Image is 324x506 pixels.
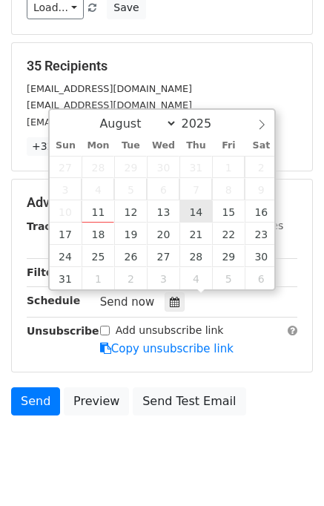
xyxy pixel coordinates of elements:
a: Send [11,387,60,415]
span: August 15, 2025 [212,200,245,223]
span: August 8, 2025 [212,178,245,200]
span: August 9, 2025 [245,178,277,200]
a: +32 more [27,137,89,156]
strong: Schedule [27,295,80,306]
span: August 4, 2025 [82,178,114,200]
span: August 21, 2025 [179,223,212,245]
a: Copy unsubscribe link [100,342,234,355]
span: Send now [100,295,155,309]
span: August 16, 2025 [245,200,277,223]
span: Wed [147,141,179,151]
span: August 10, 2025 [50,200,82,223]
span: July 29, 2025 [114,156,147,178]
span: August 17, 2025 [50,223,82,245]
span: September 6, 2025 [245,267,277,289]
span: August 2, 2025 [245,156,277,178]
span: August 1, 2025 [212,156,245,178]
span: August 19, 2025 [114,223,147,245]
span: July 28, 2025 [82,156,114,178]
span: September 3, 2025 [147,267,179,289]
span: Mon [82,141,114,151]
small: [EMAIL_ADDRESS][DOMAIN_NAME] [27,99,192,111]
span: September 4, 2025 [179,267,212,289]
span: August 13, 2025 [147,200,179,223]
span: August 28, 2025 [179,245,212,267]
a: Preview [64,387,129,415]
span: September 2, 2025 [114,267,147,289]
iframe: Chat Widget [250,435,324,506]
label: Add unsubscribe link [116,323,224,338]
span: August 22, 2025 [212,223,245,245]
span: September 1, 2025 [82,267,114,289]
a: Send Test Email [133,387,245,415]
span: July 27, 2025 [50,156,82,178]
span: July 30, 2025 [147,156,179,178]
small: [EMAIL_ADDRESS][DOMAIN_NAME] [27,83,192,94]
span: Sun [50,141,82,151]
span: August 23, 2025 [245,223,277,245]
span: August 29, 2025 [212,245,245,267]
h5: Advanced [27,194,297,211]
span: August 30, 2025 [245,245,277,267]
small: [EMAIL_ADDRESS][DOMAIN_NAME] [27,116,192,128]
span: August 5, 2025 [114,178,147,200]
span: August 20, 2025 [147,223,179,245]
span: August 25, 2025 [82,245,114,267]
span: August 26, 2025 [114,245,147,267]
span: August 6, 2025 [147,178,179,200]
strong: Unsubscribe [27,325,99,337]
span: July 31, 2025 [179,156,212,178]
strong: Tracking [27,220,76,232]
span: August 27, 2025 [147,245,179,267]
h5: 35 Recipients [27,58,297,74]
span: August 11, 2025 [82,200,114,223]
span: Thu [179,141,212,151]
span: August 18, 2025 [82,223,114,245]
span: August 31, 2025 [50,267,82,289]
span: August 3, 2025 [50,178,82,200]
span: August 14, 2025 [179,200,212,223]
span: Tue [114,141,147,151]
span: September 5, 2025 [212,267,245,289]
span: Fri [212,141,245,151]
span: August 12, 2025 [114,200,147,223]
input: Year [177,116,231,131]
span: Sat [245,141,277,151]
span: August 7, 2025 [179,178,212,200]
strong: Filters [27,266,65,278]
span: August 24, 2025 [50,245,82,267]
